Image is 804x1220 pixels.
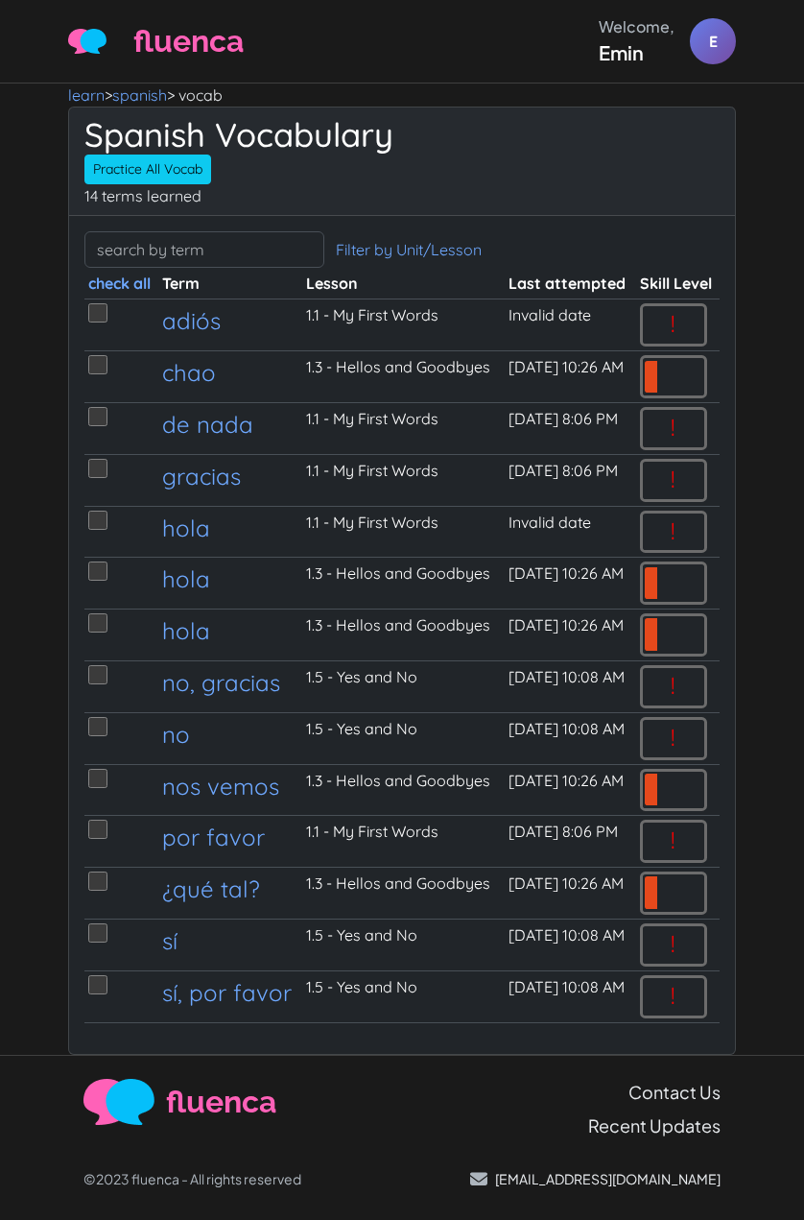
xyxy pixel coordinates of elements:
[505,816,636,868] td: [DATE] 8:06 PM
[162,358,216,387] a: chao
[158,454,303,506] td: gracias\thank you
[158,816,303,868] td: por favor\please
[166,1079,276,1125] span: fluenca
[88,274,151,293] a: check all
[158,351,303,403] td: chao
[505,351,636,403] td: [DATE] 10:26 AM
[84,231,324,268] input: search by term
[162,462,241,490] a: gracias
[640,407,707,450] div: 0 %
[68,85,105,105] a: learn
[306,872,500,895] div: 1.3 - Hellos and Goodbyes
[158,268,303,299] th: Term
[640,872,707,915] div: 3 %
[640,769,707,812] div: 3 %
[643,410,704,445] span: !
[84,115,720,155] h1: Spanish Vocabulary
[640,459,707,502] div: 0 %
[162,926,177,955] a: sí
[505,920,636,971] td: [DATE] 10:08 AM
[643,462,704,497] span: !
[599,15,674,38] div: Welcome,
[306,717,500,740] div: 1.5 - Yes and No
[306,459,500,482] div: 1.1 - My First Words
[505,558,636,610] td: [DATE] 10:26 AM
[306,613,500,636] div: 1.3 - Hellos and Goodbyes
[162,720,190,749] a: no
[643,668,704,704] span: !
[84,184,720,207] p: 14 terms learned
[158,610,303,661] td: hola\hi
[306,923,500,946] div: 1.5 - Yes and No
[162,514,210,542] a: hola
[690,18,736,64] div: E
[505,506,636,558] td: Invalid date
[133,18,244,64] span: fluenca
[306,407,500,430] div: 1.1 - My First Words
[306,769,500,792] div: 1.3 - Hellos and Goodbyes
[640,303,707,347] div: 0 %
[162,823,265,851] a: por favor
[112,85,167,105] a: spanish
[505,970,636,1022] td: [DATE] 10:08 AM
[162,978,292,1007] a: sí, por favor
[505,454,636,506] td: [DATE] 8:06 PM
[640,717,707,760] div: 1 %
[643,720,704,755] span: !
[306,820,500,843] div: 1.1 - My First Words
[336,240,482,259] a: Filter by Unit/Lesson
[158,558,303,610] td: hola\hey
[306,975,500,998] div: 1.5 - Yes and No
[643,926,704,962] span: !
[158,970,303,1022] td: sí por favor
[599,38,674,67] div: Emin
[643,306,704,342] span: !
[162,668,280,697] a: no, gracias
[640,820,707,863] div: 0 %
[83,1169,301,1189] p: ©2023 fluenca - All rights reserved
[640,665,707,708] div: 0 %
[470,1169,721,1189] a: [EMAIL_ADDRESS][DOMAIN_NAME]
[636,268,720,299] th: Skill Level
[162,874,260,903] a: ¿qué tal?
[68,84,736,107] nav: > > vocab
[505,764,636,816] td: [DATE] 10:26 AM
[505,403,636,455] td: [DATE] 8:06 PM
[505,610,636,661] td: [DATE] 10:26 AM
[306,355,500,378] div: 1.3 - Hellos and Goodbyes
[162,410,253,439] a: de nada
[643,514,704,549] span: !
[306,511,500,534] div: 1.1 - My First Words
[640,613,707,657] div: 5 %
[158,506,303,558] td: hola\hello
[640,355,707,398] div: 3 %
[306,665,500,688] div: 1.5 - Yes and No
[162,772,279,801] a: nos vemos
[505,712,636,764] td: [DATE] 10:08 AM
[505,299,636,351] td: Invalid date
[158,920,303,971] td: sí
[640,975,707,1018] div: 1 %
[158,712,303,764] td: no\no
[643,978,704,1014] span: !
[158,403,303,455] td: de nada
[158,299,303,351] td: adiós
[505,868,636,920] td: [DATE] 10:26 AM
[306,303,500,326] div: 1.1 - My First Words
[628,1079,721,1105] a: Contact Us
[158,868,303,920] td: qué tal
[162,306,221,335] a: adiós
[640,511,707,554] div: 0 %
[640,562,707,605] div: 3 %
[495,1169,721,1189] p: [EMAIL_ADDRESS][DOMAIN_NAME]
[158,661,303,713] td: no gracias
[158,764,303,816] td: nos vemos
[643,823,704,858] span: !
[84,155,211,184] a: Practice All Vocab
[306,562,500,585] div: 1.3 - Hellos and Goodbyes
[162,564,210,593] a: hola
[588,1112,721,1138] a: Recent Updates
[162,616,210,645] a: hola
[640,923,707,967] div: 0 %
[505,268,636,299] th: Last attempted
